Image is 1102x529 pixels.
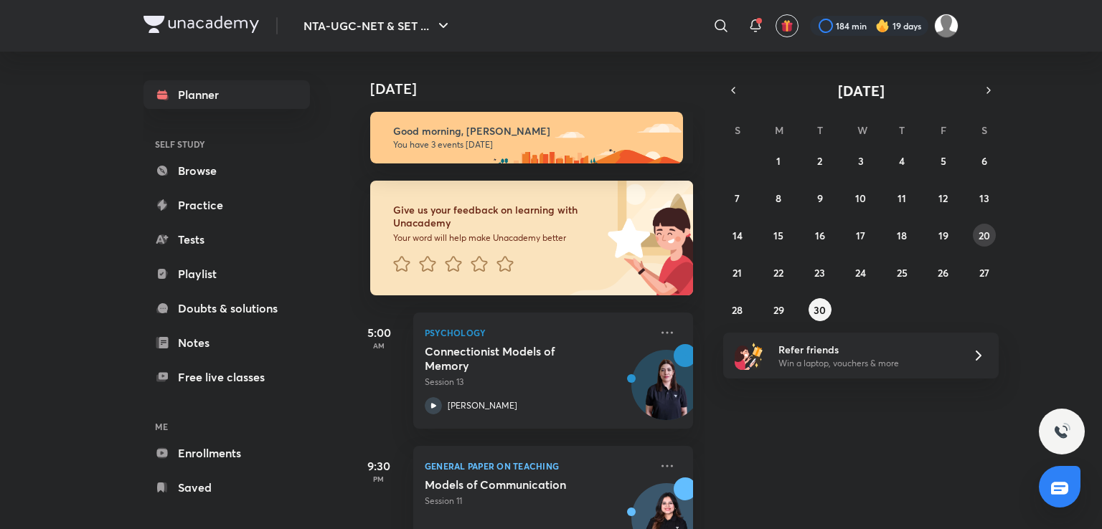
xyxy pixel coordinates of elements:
button: September 23, 2025 [809,261,832,284]
button: September 9, 2025 [809,186,832,209]
h6: Refer friends [778,342,955,357]
h5: 5:00 [350,324,408,341]
abbr: Wednesday [857,123,867,137]
h5: 9:30 [350,457,408,475]
img: avatar [781,19,793,32]
abbr: September 27, 2025 [979,266,989,280]
button: September 29, 2025 [767,298,790,321]
a: Notes [143,328,310,357]
h4: [DATE] [370,80,707,97]
abbr: Sunday [735,123,740,137]
h6: SELF STUDY [143,132,310,156]
abbr: September 12, 2025 [938,191,948,205]
abbr: September 19, 2025 [938,229,948,242]
abbr: September 9, 2025 [817,191,823,205]
abbr: September 30, 2025 [814,303,826,317]
button: September 11, 2025 [890,186,913,209]
img: Atia khan [934,14,959,38]
button: [DATE] [743,80,979,100]
h5: Models of Communication [425,477,603,492]
abbr: September 21, 2025 [733,266,742,280]
a: Company Logo [143,16,259,37]
abbr: September 7, 2025 [735,191,740,205]
button: September 8, 2025 [767,186,790,209]
abbr: September 15, 2025 [773,229,783,242]
p: You have 3 events [DATE] [393,139,670,151]
p: Win a laptop, vouchers & more [778,357,955,370]
abbr: September 13, 2025 [979,191,989,205]
abbr: September 14, 2025 [733,229,743,242]
a: Planner [143,80,310,109]
abbr: Thursday [899,123,905,137]
abbr: September 6, 2025 [981,154,987,168]
button: September 19, 2025 [932,224,955,247]
button: September 2, 2025 [809,149,832,172]
button: September 10, 2025 [849,186,872,209]
button: September 21, 2025 [726,261,749,284]
abbr: September 4, 2025 [899,154,905,168]
button: September 13, 2025 [973,186,996,209]
img: referral [735,341,763,370]
button: September 25, 2025 [890,261,913,284]
button: September 14, 2025 [726,224,749,247]
h6: Give us your feedback on learning with Unacademy [393,204,603,229]
img: Company Logo [143,16,259,33]
button: September 3, 2025 [849,149,872,172]
button: NTA-UGC-NET & SET ... [295,11,461,40]
button: September 16, 2025 [809,224,832,247]
button: September 15, 2025 [767,224,790,247]
p: Session 11 [425,495,650,507]
span: [DATE] [838,81,885,100]
button: September 20, 2025 [973,224,996,247]
a: Browse [143,156,310,185]
button: September 6, 2025 [973,149,996,172]
button: September 28, 2025 [726,298,749,321]
abbr: September 2, 2025 [817,154,822,168]
img: morning [370,112,683,163]
p: General Paper on Teaching [425,457,650,475]
button: September 30, 2025 [809,298,832,321]
button: September 26, 2025 [932,261,955,284]
a: Tests [143,225,310,254]
abbr: September 3, 2025 [858,154,864,168]
button: September 1, 2025 [767,149,790,172]
img: Avatar [632,358,701,426]
button: avatar [776,14,799,37]
button: September 22, 2025 [767,261,790,284]
h6: ME [143,414,310,439]
abbr: September 1, 2025 [776,154,781,168]
button: September 17, 2025 [849,224,872,247]
abbr: September 29, 2025 [773,303,784,317]
a: Saved [143,473,310,502]
button: September 7, 2025 [726,186,749,209]
button: September 5, 2025 [932,149,955,172]
a: Practice [143,191,310,219]
p: Psychology [425,324,650,341]
button: September 27, 2025 [973,261,996,284]
h6: Good morning, [PERSON_NAME] [393,125,670,138]
abbr: September 17, 2025 [856,229,865,242]
abbr: Saturday [981,123,987,137]
a: Doubts & solutions [143,294,310,323]
abbr: September 23, 2025 [814,266,825,280]
abbr: September 5, 2025 [941,154,946,168]
abbr: September 16, 2025 [815,229,825,242]
p: Session 13 [425,376,650,389]
abbr: Friday [941,123,946,137]
abbr: September 25, 2025 [897,266,908,280]
button: September 4, 2025 [890,149,913,172]
p: PM [350,475,408,483]
abbr: Monday [775,123,783,137]
abbr: September 28, 2025 [732,303,743,317]
abbr: September 22, 2025 [773,266,783,280]
a: Enrollments [143,439,310,467]
button: September 18, 2025 [890,224,913,247]
a: Playlist [143,259,310,288]
abbr: September 11, 2025 [898,191,906,205]
abbr: September 10, 2025 [855,191,866,205]
p: AM [350,341,408,350]
abbr: September 26, 2025 [938,266,948,280]
p: Your word will help make Unacademy better [393,232,603,244]
abbr: September 18, 2025 [897,229,907,242]
p: [PERSON_NAME] [448,399,517,412]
